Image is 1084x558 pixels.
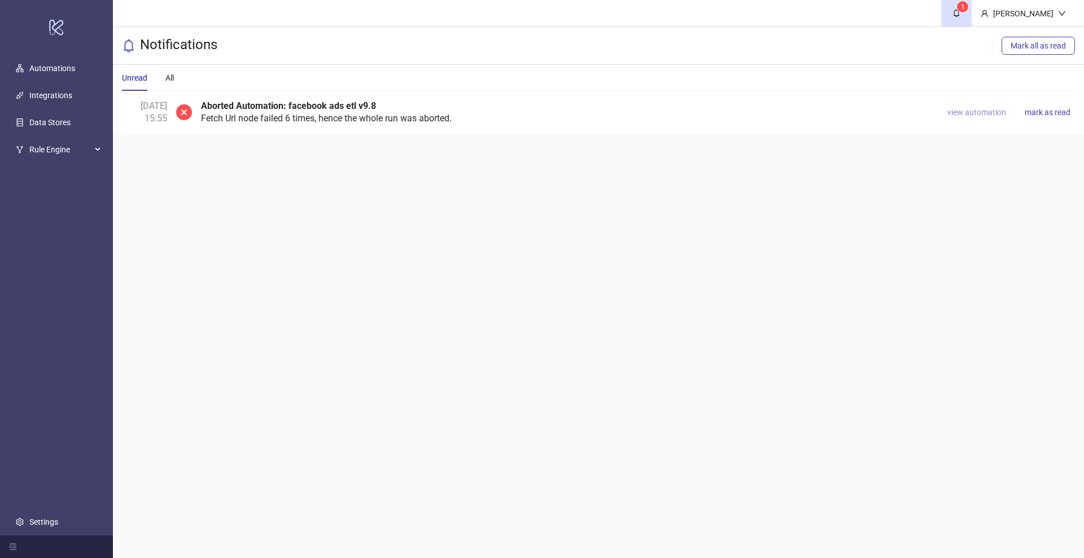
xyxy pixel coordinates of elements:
span: view automation [947,108,1006,117]
div: All [165,72,174,84]
span: mark as read [1025,108,1070,117]
span: close-circle [176,100,192,125]
a: Integrations [29,91,72,100]
span: menu-fold [9,543,17,551]
button: view automation [943,106,1011,119]
button: Mark all as read [1002,37,1075,55]
span: bell [122,39,135,52]
a: Settings [29,517,58,526]
span: Mark all as read [1011,41,1066,50]
h3: Notifications [140,36,217,55]
b: Aborted Automation: facebook ads etl v9.8 [201,100,376,111]
span: Rule Engine [29,138,91,161]
span: fork [16,146,24,153]
span: bell [952,9,960,17]
div: [DATE] 15:55 [122,100,167,125]
sup: 1 [957,1,968,12]
span: 1 [961,3,965,11]
span: down [1058,10,1066,17]
button: mark as read [1020,106,1075,119]
div: Unread [122,72,147,84]
a: Data Stores [29,118,71,127]
div: [PERSON_NAME] [989,7,1058,20]
a: Automations [29,64,75,73]
span: user [981,10,989,17]
div: Fetch Url node failed 6 times, hence the whole run was aborted. [201,100,934,125]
